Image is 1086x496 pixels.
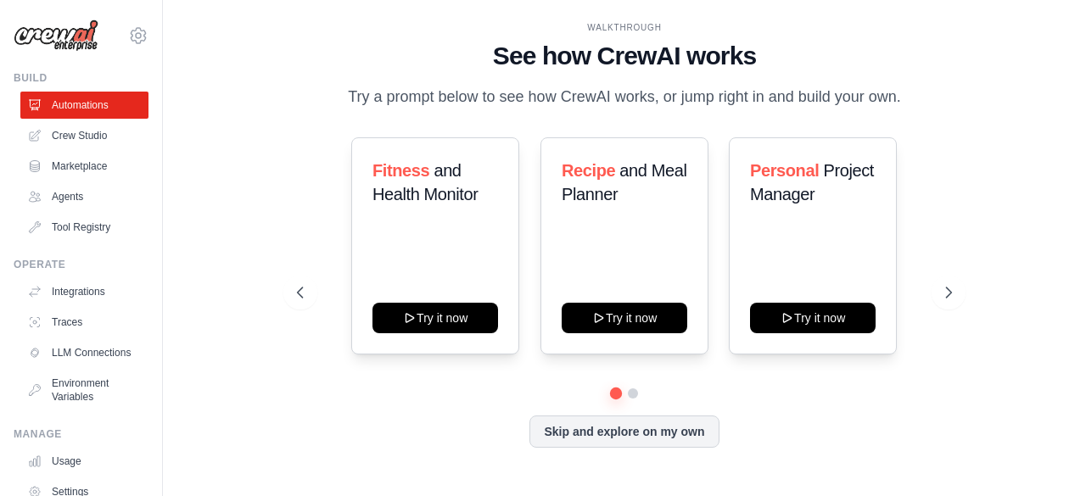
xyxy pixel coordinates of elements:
[20,370,148,410] a: Environment Variables
[372,161,478,203] span: and Health Monitor
[372,303,498,333] button: Try it now
[20,309,148,336] a: Traces
[14,427,148,441] div: Manage
[529,415,719,448] button: Skip and explore on my own
[297,41,951,71] h1: See how CrewAI works
[20,339,148,366] a: LLM Connections
[339,85,910,109] p: Try a prompt below to see how CrewAI works, or jump right in and build your own.
[297,21,951,34] div: WALKTHROUGH
[14,71,148,85] div: Build
[20,122,148,149] a: Crew Studio
[20,183,148,210] a: Agents
[372,161,429,180] span: Fitness
[14,20,98,52] img: Logo
[562,303,687,333] button: Try it now
[562,161,686,203] span: and Meal Planner
[750,161,819,180] span: Personal
[750,303,876,333] button: Try it now
[562,161,615,180] span: Recipe
[750,161,874,203] span: Project Manager
[20,92,148,119] a: Automations
[20,448,148,475] a: Usage
[14,258,148,271] div: Operate
[20,153,148,180] a: Marketplace
[20,214,148,241] a: Tool Registry
[20,278,148,305] a: Integrations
